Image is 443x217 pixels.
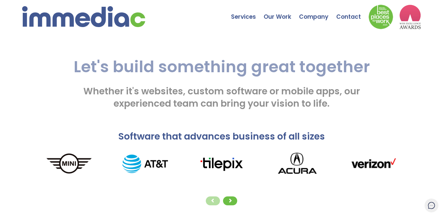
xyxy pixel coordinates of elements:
a: Company [299,2,336,23]
a: Our Work [264,2,299,23]
img: MINI_logo.png [31,152,107,175]
a: Contact [336,2,369,23]
img: logo2_wea_nobg.webp [399,5,421,29]
img: Acura_logo.png [259,149,335,179]
img: verizonLogo.png [335,156,411,172]
span: Software that advances business of all sizes [118,130,325,143]
span: Whether it's websites, custom software or mobile apps, our experienced team can bring your vision... [83,85,360,110]
img: Down [369,5,393,29]
span: Let's build something great together [74,55,370,78]
img: tilepixLogo.png [183,156,259,172]
img: immediac [22,6,145,27]
img: AT%26T_logo.png [107,155,183,173]
a: Services [231,2,264,23]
